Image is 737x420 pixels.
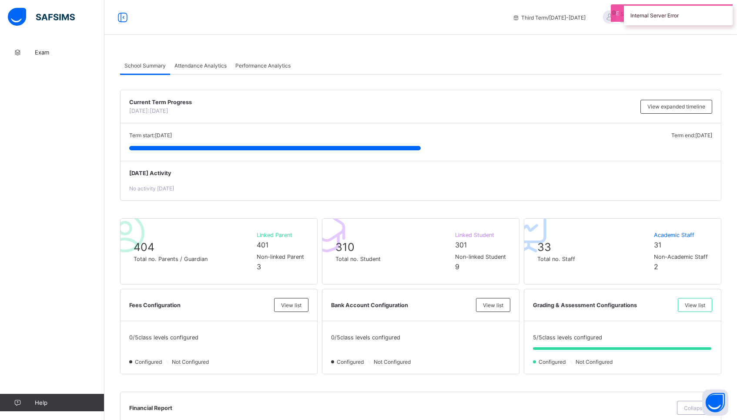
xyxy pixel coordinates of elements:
span: Term end: [DATE] [671,132,712,139]
span: Grading & Assessment Configurations [533,302,673,308]
span: Linked Parent [257,232,304,238]
span: 301 [455,240,467,249]
span: 310 [335,240,355,254]
span: 2 [654,262,658,271]
span: Configured [538,359,568,365]
span: Not Configured [171,359,211,365]
span: Collapse [684,405,705,411]
span: Total no. Staff [537,256,650,262]
span: 9 [455,262,459,271]
span: Total no. Student [335,256,451,262]
span: 33 [537,240,551,254]
span: Financial Report [129,405,673,411]
span: 3 [257,262,261,271]
span: Performance Analytics [235,62,291,69]
span: View list [483,302,503,308]
span: Not Configured [373,359,413,365]
span: 31 [654,240,661,249]
span: Non-Academic Staff [654,254,708,260]
img: safsims [8,8,75,26]
span: Term start: [DATE] [129,132,172,139]
span: 5 / 5 class levels configured [533,334,602,341]
span: Fees Configuration [129,302,270,308]
div: Internal Server Error [624,4,733,25]
span: Configured [134,359,164,365]
span: 0 / 5 class levels configured [331,334,400,341]
span: Current Term Progress [129,99,636,105]
span: Not Configured [575,359,615,365]
span: View list [685,302,705,308]
div: ShaykhUzayr [594,10,716,25]
span: Linked Student [455,232,506,238]
button: Open asap [702,390,728,416]
span: session/term information [513,14,586,21]
span: Help [35,399,104,406]
span: View list [281,302,301,308]
span: No activity [DATE] [129,185,174,192]
span: 0 / 5 class levels configured [129,334,198,341]
span: 401 [257,240,268,249]
span: Configured [336,359,366,365]
span: [DATE] Activity [129,170,712,176]
span: Bank Account Configuration [331,302,472,308]
span: Non-linked Parent [257,254,304,260]
span: Exam [35,49,104,56]
span: Academic Staff [654,232,708,238]
span: Attendance Analytics [174,62,227,69]
span: Total no. Parents / Guardian [134,256,252,262]
span: Non-linked Student [455,254,506,260]
span: School Summary [124,62,166,69]
span: [DATE]: [DATE] [129,108,168,114]
span: View expanded timeline [647,103,705,110]
span: 404 [134,240,154,254]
